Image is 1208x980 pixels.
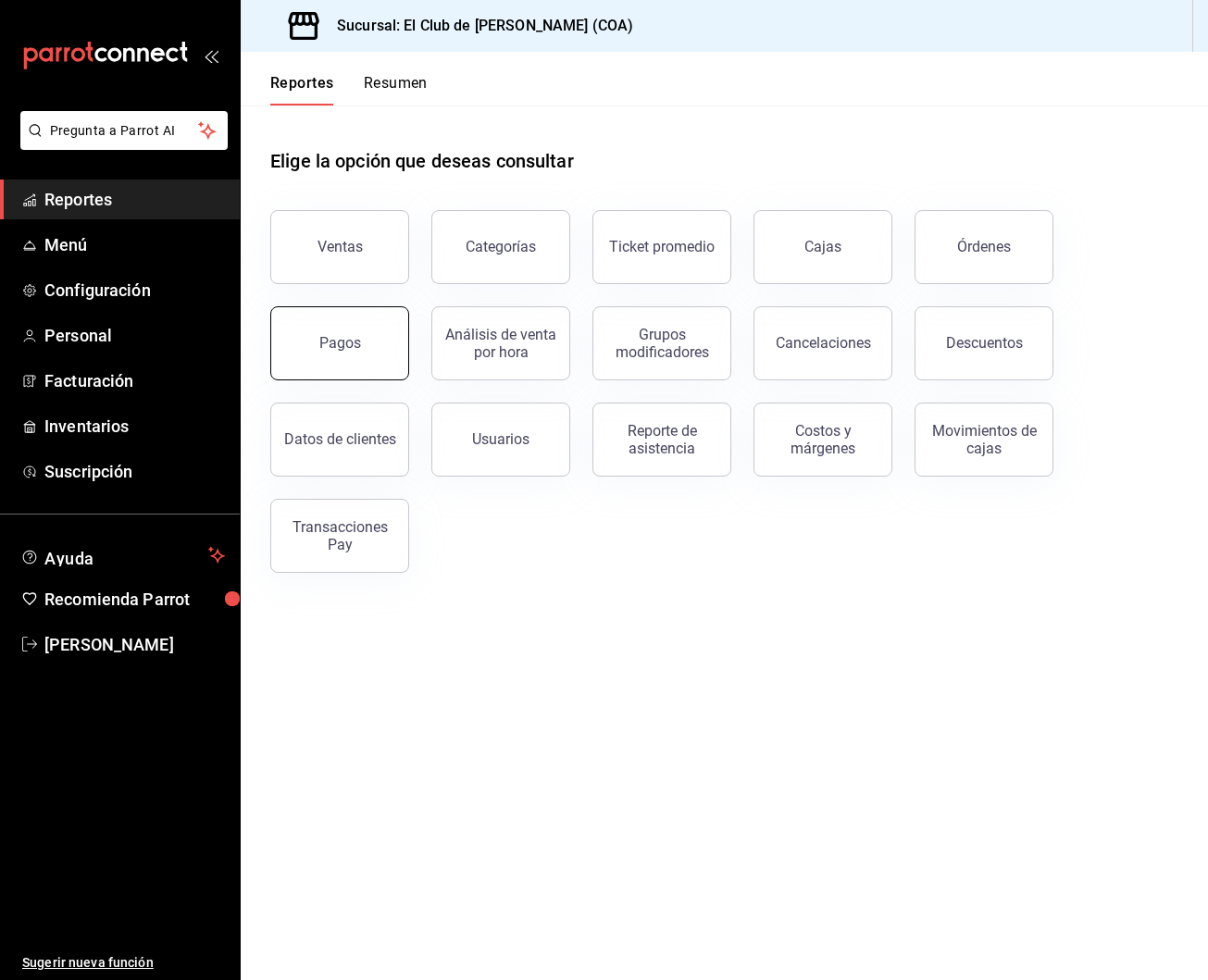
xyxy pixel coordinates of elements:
[284,430,396,448] div: Datos de clientes
[957,238,1011,255] div: Órdenes
[592,306,731,380] button: Grupos modificadores
[766,422,880,457] div: Costos y márgenes
[318,238,363,255] div: Ventas
[609,238,715,255] div: Ticket promedio
[270,147,574,175] h1: Elige la opción que deseas consultar
[44,368,225,393] span: Facturación
[282,518,397,553] div: Transacciones Pay
[915,306,1053,380] button: Descuentos
[431,210,570,284] button: Categorías
[44,544,201,566] span: Ayuda
[270,499,409,573] button: Transacciones Pay
[466,238,536,255] div: Categorías
[44,187,225,212] span: Reportes
[44,587,225,612] span: Recomienda Parrot
[44,632,225,657] span: [PERSON_NAME]
[915,403,1053,477] button: Movimientos de cajas
[319,334,361,352] div: Pagos
[204,48,218,63] button: open_drawer_menu
[44,414,225,439] span: Inventarios
[270,403,409,477] button: Datos de clientes
[270,210,409,284] button: Ventas
[270,74,334,105] button: Reportes
[753,306,892,380] button: Cancelaciones
[44,323,225,348] span: Personal
[604,422,719,457] div: Reporte de asistencia
[592,403,731,477] button: Reporte de asistencia
[270,74,428,105] div: navigation tabs
[22,953,225,973] span: Sugerir nueva función
[753,403,892,477] button: Costos y márgenes
[322,15,633,37] h3: Sucursal: El Club de [PERSON_NAME] (COA)
[753,210,892,284] button: Cajas
[604,326,719,361] div: Grupos modificadores
[50,121,199,141] span: Pregunta a Parrot AI
[270,306,409,380] button: Pagos
[431,403,570,477] button: Usuarios
[431,306,570,380] button: Análisis de venta por hora
[443,326,558,361] div: Análisis de venta por hora
[44,278,225,303] span: Configuración
[13,134,228,154] a: Pregunta a Parrot AI
[20,111,228,150] button: Pregunta a Parrot AI
[44,232,225,257] span: Menú
[592,210,731,284] button: Ticket promedio
[776,334,871,352] div: Cancelaciones
[44,459,225,484] span: Suscripción
[927,422,1041,457] div: Movimientos de cajas
[472,430,529,448] div: Usuarios
[946,334,1023,352] div: Descuentos
[364,74,428,105] button: Resumen
[804,238,841,255] div: Cajas
[915,210,1053,284] button: Órdenes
